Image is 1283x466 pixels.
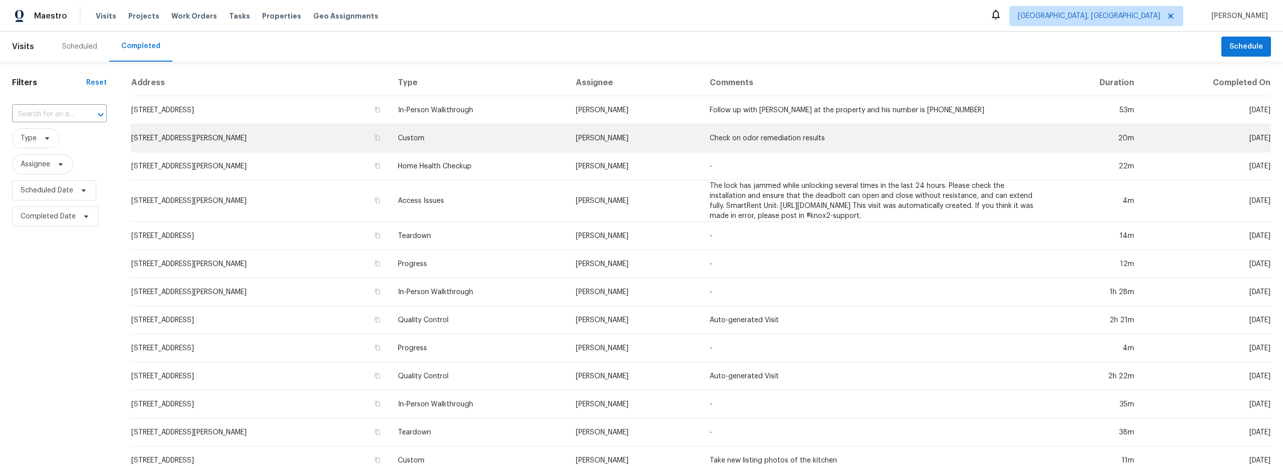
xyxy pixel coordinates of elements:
td: [DATE] [1142,96,1271,124]
td: - [702,334,1043,362]
button: Copy Address [373,231,382,240]
td: In-Person Walkthrough [390,96,568,124]
td: [STREET_ADDRESS][PERSON_NAME] [131,124,389,152]
td: [DATE] [1142,222,1271,250]
td: - [702,222,1043,250]
td: Check on odor remediation results [702,124,1043,152]
td: [PERSON_NAME] [568,124,702,152]
td: [DATE] [1142,180,1271,222]
td: Home Health Checkup [390,152,568,180]
td: 53m [1043,96,1142,124]
button: Copy Address [373,133,382,142]
span: Completed Date [21,211,76,221]
h1: Filters [12,78,86,88]
td: [DATE] [1142,362,1271,390]
td: [PERSON_NAME] [568,96,702,124]
td: [PERSON_NAME] [568,180,702,222]
span: Properties [262,11,301,21]
td: [PERSON_NAME] [568,418,702,446]
td: - [702,152,1043,180]
td: [PERSON_NAME] [568,306,702,334]
button: Open [94,108,108,122]
td: Teardown [390,418,568,446]
td: [PERSON_NAME] [568,250,702,278]
input: Search for an address... [12,107,79,122]
td: - [702,390,1043,418]
td: [STREET_ADDRESS] [131,334,389,362]
td: [DATE] [1142,152,1271,180]
th: Duration [1043,70,1142,96]
td: 2h 21m [1043,306,1142,334]
span: Visits [12,36,34,58]
button: Copy Address [373,315,382,324]
td: [STREET_ADDRESS][PERSON_NAME] [131,180,389,222]
td: [PERSON_NAME] [568,278,702,306]
td: Progress [390,250,568,278]
th: Comments [702,70,1043,96]
td: 4m [1043,180,1142,222]
td: - [702,278,1043,306]
td: Teardown [390,222,568,250]
td: [PERSON_NAME] [568,222,702,250]
td: 4m [1043,334,1142,362]
td: Access Issues [390,180,568,222]
button: Copy Address [373,371,382,380]
button: Copy Address [373,455,382,464]
button: Schedule [1221,37,1271,57]
td: [STREET_ADDRESS][PERSON_NAME] [131,278,389,306]
span: Scheduled Date [21,185,73,195]
button: Copy Address [373,161,382,170]
td: 35m [1043,390,1142,418]
span: Visits [96,11,116,21]
span: Projects [128,11,159,21]
span: Work Orders [171,11,217,21]
td: [DATE] [1142,124,1271,152]
span: [PERSON_NAME] [1207,11,1268,21]
button: Copy Address [373,343,382,352]
button: Copy Address [373,287,382,296]
td: Auto-generated Visit [702,306,1043,334]
td: 14m [1043,222,1142,250]
td: Quality Control [390,306,568,334]
td: [STREET_ADDRESS] [131,96,389,124]
th: Completed On [1142,70,1271,96]
th: Type [390,70,568,96]
th: Assignee [568,70,702,96]
span: Maestro [34,11,67,21]
td: [PERSON_NAME] [568,362,702,390]
button: Copy Address [373,399,382,408]
td: [STREET_ADDRESS][PERSON_NAME] [131,418,389,446]
td: [DATE] [1142,334,1271,362]
td: [STREET_ADDRESS][PERSON_NAME] [131,152,389,180]
td: 2h 22m [1043,362,1142,390]
td: Custom [390,124,568,152]
td: [DATE] [1142,390,1271,418]
button: Copy Address [373,427,382,436]
td: [PERSON_NAME] [568,152,702,180]
td: In-Person Walkthrough [390,278,568,306]
td: [DATE] [1142,250,1271,278]
th: Address [131,70,389,96]
td: Follow up with [PERSON_NAME] at the property and his number is [PHONE_NUMBER] [702,96,1043,124]
td: [DATE] [1142,306,1271,334]
div: Reset [86,78,107,88]
span: Schedule [1229,41,1263,53]
span: Geo Assignments [313,11,378,21]
span: Type [21,133,37,143]
td: 38m [1043,418,1142,446]
button: Copy Address [373,259,382,268]
td: Auto-generated Visit [702,362,1043,390]
td: [PERSON_NAME] [568,334,702,362]
td: 1h 28m [1043,278,1142,306]
td: - [702,418,1043,446]
td: Quality Control [390,362,568,390]
td: [STREET_ADDRESS] [131,306,389,334]
button: Copy Address [373,105,382,114]
td: 22m [1043,152,1142,180]
td: [PERSON_NAME] [568,390,702,418]
span: Tasks [229,13,250,20]
td: [STREET_ADDRESS][PERSON_NAME] [131,250,389,278]
td: [DATE] [1142,418,1271,446]
td: - [702,250,1043,278]
button: Copy Address [373,196,382,205]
